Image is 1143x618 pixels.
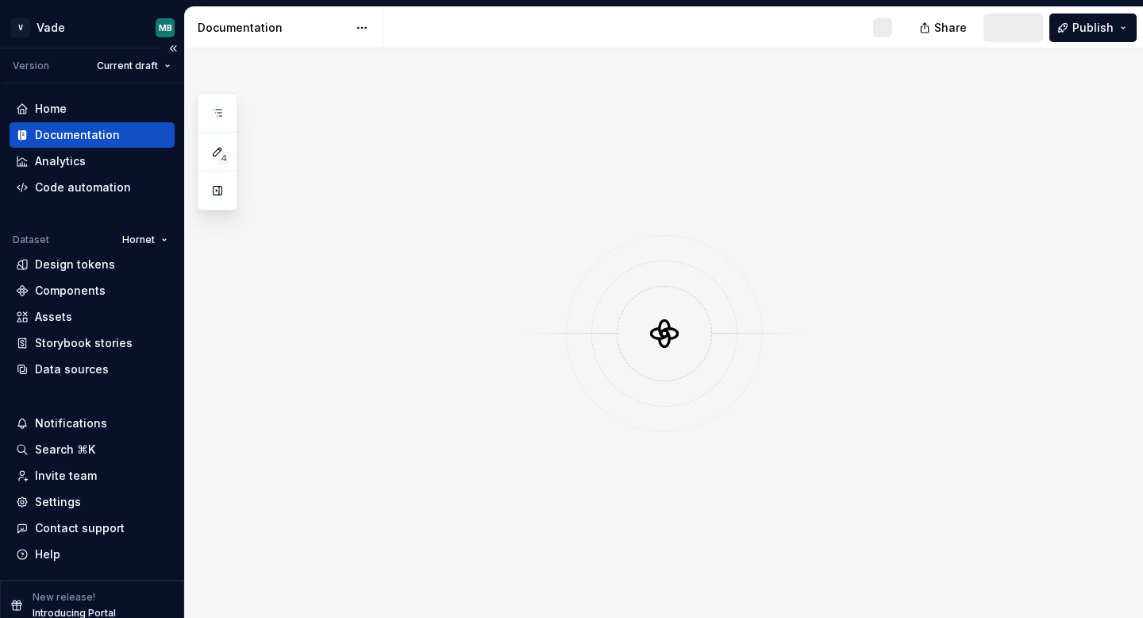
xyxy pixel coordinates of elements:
[90,55,178,77] button: Current draft
[911,14,977,42] button: Share
[35,547,60,562] div: Help
[35,101,67,117] div: Home
[35,283,106,299] div: Components
[10,122,175,148] a: Documentation
[10,330,175,356] a: Storybook stories
[35,257,115,272] div: Design tokens
[13,60,49,72] div: Version
[3,10,181,44] button: VVadeMB
[217,152,230,164] span: 4
[35,415,107,431] div: Notifications
[35,494,81,510] div: Settings
[934,20,967,36] span: Share
[159,21,172,34] div: MB
[10,175,175,200] a: Code automation
[10,411,175,436] button: Notifications
[97,60,158,72] span: Current draft
[122,234,155,246] span: Hornet
[10,278,175,303] a: Components
[35,361,109,377] div: Data sources
[10,357,175,382] a: Data sources
[1049,14,1137,42] button: Publish
[35,153,86,169] div: Analytics
[10,516,175,541] button: Contact support
[10,489,175,515] a: Settings
[35,468,97,484] div: Invite team
[10,542,175,567] button: Help
[198,20,348,36] div: Documentation
[10,252,175,277] a: Design tokens
[115,229,175,251] button: Hornet
[35,520,125,536] div: Contact support
[35,180,131,195] div: Code automation
[37,20,65,36] div: Vade
[10,463,175,489] a: Invite team
[10,96,175,122] a: Home
[10,149,175,174] a: Analytics
[35,442,95,458] div: Search ⌘K
[35,127,120,143] div: Documentation
[35,309,72,325] div: Assets
[13,234,49,246] div: Dataset
[33,591,95,604] p: New release!
[1072,20,1114,36] span: Publish
[11,18,30,37] div: V
[162,37,184,60] button: Collapse sidebar
[10,304,175,330] a: Assets
[35,335,133,351] div: Storybook stories
[10,437,175,462] button: Search ⌘K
